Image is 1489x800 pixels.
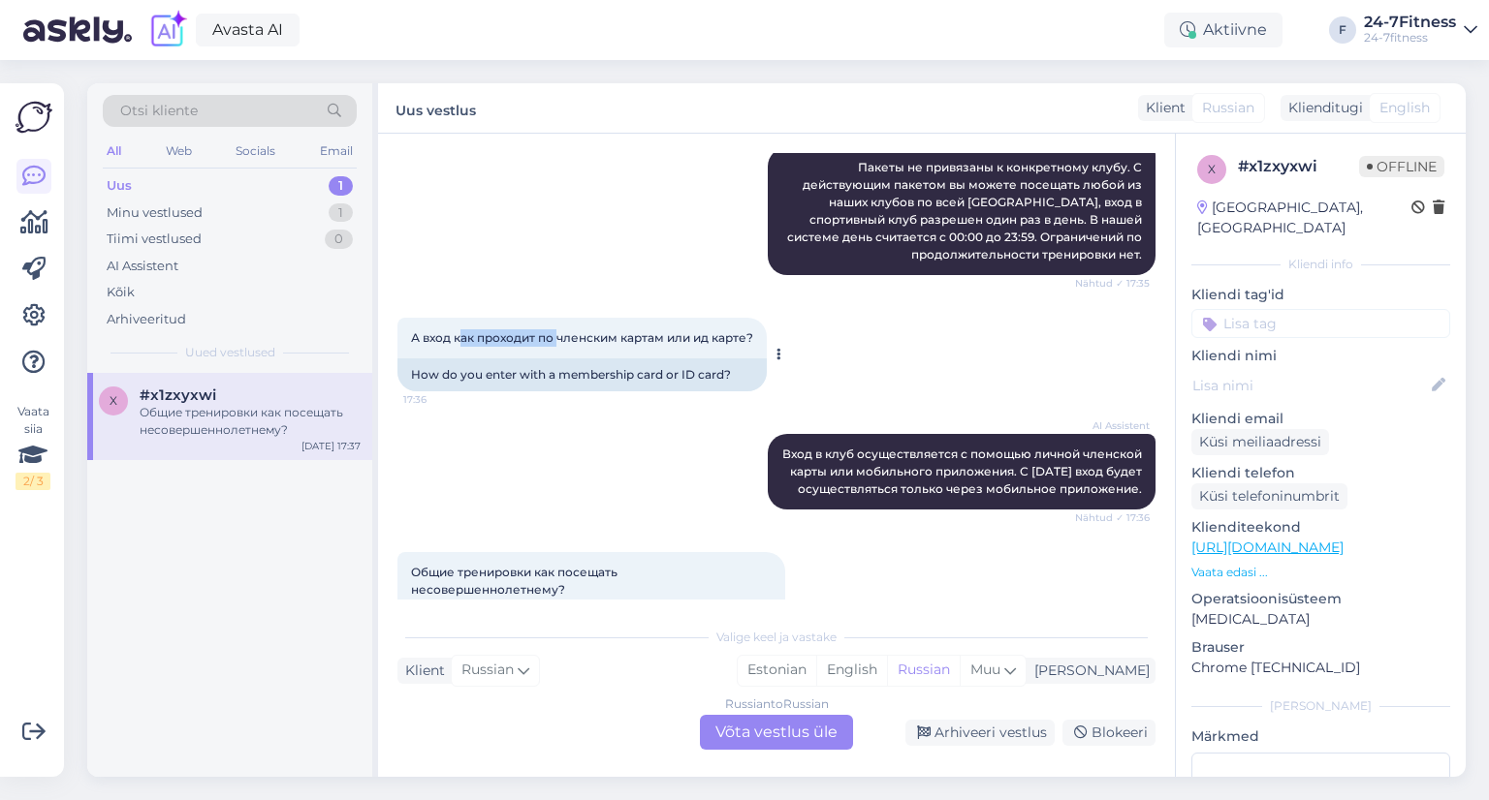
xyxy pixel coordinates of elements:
[1191,409,1450,429] p: Kliendi email
[1364,15,1477,46] a: 24-7Fitness24-7fitness
[411,565,620,597] span: Общие тренировки как посещать несовершеннолетнему?
[397,661,445,681] div: Klient
[140,386,216,404] span: #x1zxyxwi
[887,656,960,685] div: Russian
[1191,697,1450,715] div: [PERSON_NAME]
[1062,720,1156,746] div: Blokeeri
[1191,256,1450,273] div: Kliendi info
[16,99,52,136] img: Askly Logo
[1192,375,1428,396] input: Lisa nimi
[738,656,816,685] div: Estonian
[147,10,188,50] img: explore-ai
[1202,98,1254,118] span: Russian
[397,358,767,391] div: How do you enter with a membership card or ID card?
[396,95,476,121] label: Uus vestlus
[1191,463,1450,483] p: Kliendi telefon
[1281,98,1363,118] div: Klienditugi
[1164,13,1283,47] div: Aktiivne
[787,160,1145,262] span: Пакеты не привязаны к конкретному клубу. С действующим пакетом вы можете посещать любой из наших ...
[329,203,353,223] div: 1
[16,473,50,490] div: 2 / 3
[185,344,275,361] span: Uued vestlused
[16,403,50,490] div: Vaata siia
[1075,510,1150,525] span: Nähtud ✓ 17:36
[1359,156,1444,177] span: Offline
[1191,483,1347,509] div: Küsi telefoninumbrit
[782,446,1145,496] span: Вход в клуб осуществляется с помощью личной членской карты или мобильного приложения. С [DATE] вх...
[1329,16,1356,44] div: F
[325,230,353,249] div: 0
[316,138,357,164] div: Email
[120,101,198,121] span: Otsi kliente
[107,310,186,329] div: Arhiveeritud
[110,393,117,408] span: x
[1238,155,1359,178] div: # x1zxyxwi
[1379,98,1430,118] span: English
[403,392,476,407] span: 17:36
[461,660,514,681] span: Russian
[1197,198,1411,238] div: [GEOGRAPHIC_DATA], [GEOGRAPHIC_DATA]
[1191,346,1450,366] p: Kliendi nimi
[1191,726,1450,747] p: Märkmed
[1191,538,1344,556] a: [URL][DOMAIN_NAME]
[1191,285,1450,305] p: Kliendi tag'id
[107,176,132,196] div: Uus
[970,661,1000,678] span: Muu
[196,14,300,46] a: Avasta AI
[411,330,753,345] span: А вход как проходит по членским картам или ид карте?
[1208,162,1216,176] span: x
[232,138,279,164] div: Socials
[725,695,829,713] div: Russian to Russian
[1364,30,1456,46] div: 24-7fitness
[1027,661,1150,681] div: [PERSON_NAME]
[103,138,125,164] div: All
[1191,637,1450,658] p: Brauser
[1191,658,1450,678] p: Chrome [TECHNICAL_ID]
[1075,276,1150,291] span: Nähtud ✓ 17:35
[397,629,1156,646] div: Valige keel ja vastake
[107,203,203,223] div: Minu vestlused
[1077,418,1150,433] span: AI Assistent
[1191,609,1450,630] p: [MEDICAL_DATA]
[329,176,353,196] div: 1
[107,230,202,249] div: Tiimi vestlused
[301,439,361,453] div: [DATE] 17:37
[1138,98,1186,118] div: Klient
[816,656,887,685] div: English
[1191,589,1450,609] p: Operatsioonisüsteem
[1191,564,1450,581] p: Vaata edasi ...
[1191,517,1450,538] p: Klienditeekond
[107,283,135,302] div: Kõik
[700,715,853,750] div: Võta vestlus üle
[140,404,361,439] div: Общие тренировки как посещать несовершеннолетнему?
[905,720,1055,746] div: Arhiveeri vestlus
[107,257,178,276] div: AI Assistent
[1364,15,1456,30] div: 24-7Fitness
[162,138,196,164] div: Web
[1191,429,1329,455] div: Küsi meiliaadressi
[1191,309,1450,338] input: Lisa tag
